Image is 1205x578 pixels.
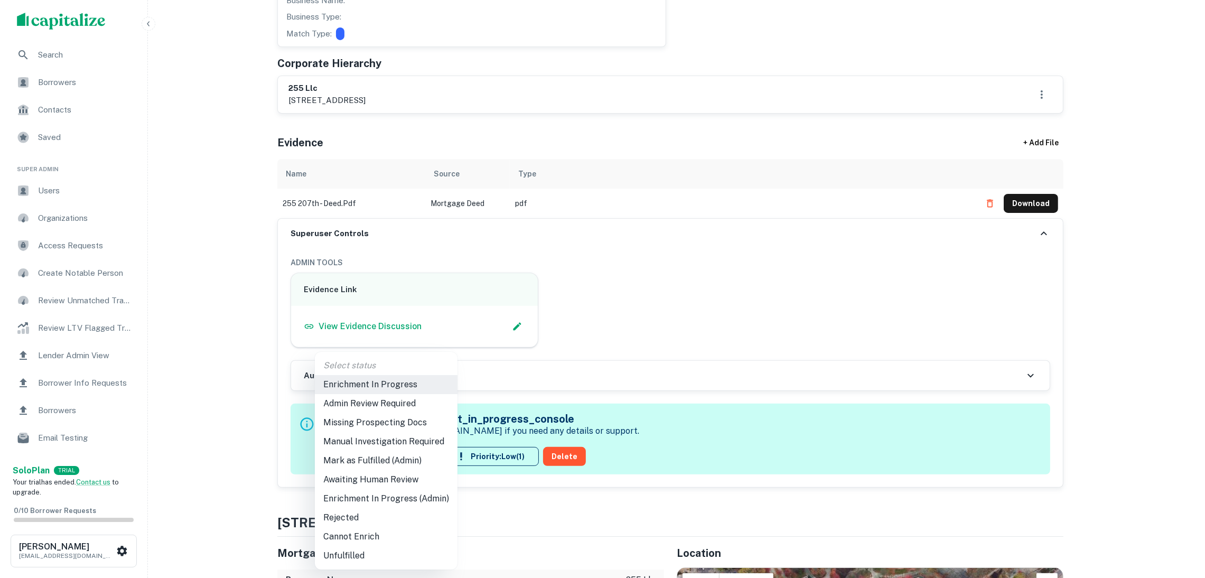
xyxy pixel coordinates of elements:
[315,413,457,432] li: Missing Prospecting Docs
[315,546,457,565] li: Unfulfilled
[315,394,457,413] li: Admin Review Required
[315,508,457,527] li: Rejected
[315,432,457,451] li: Manual Investigation Required
[315,451,457,470] li: Mark as Fulfilled (Admin)
[315,527,457,546] li: Cannot Enrich
[1152,493,1205,544] iframe: Chat Widget
[315,489,457,508] li: Enrichment In Progress (Admin)
[315,375,457,394] li: Enrichment In Progress
[315,470,457,489] li: Awaiting Human Review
